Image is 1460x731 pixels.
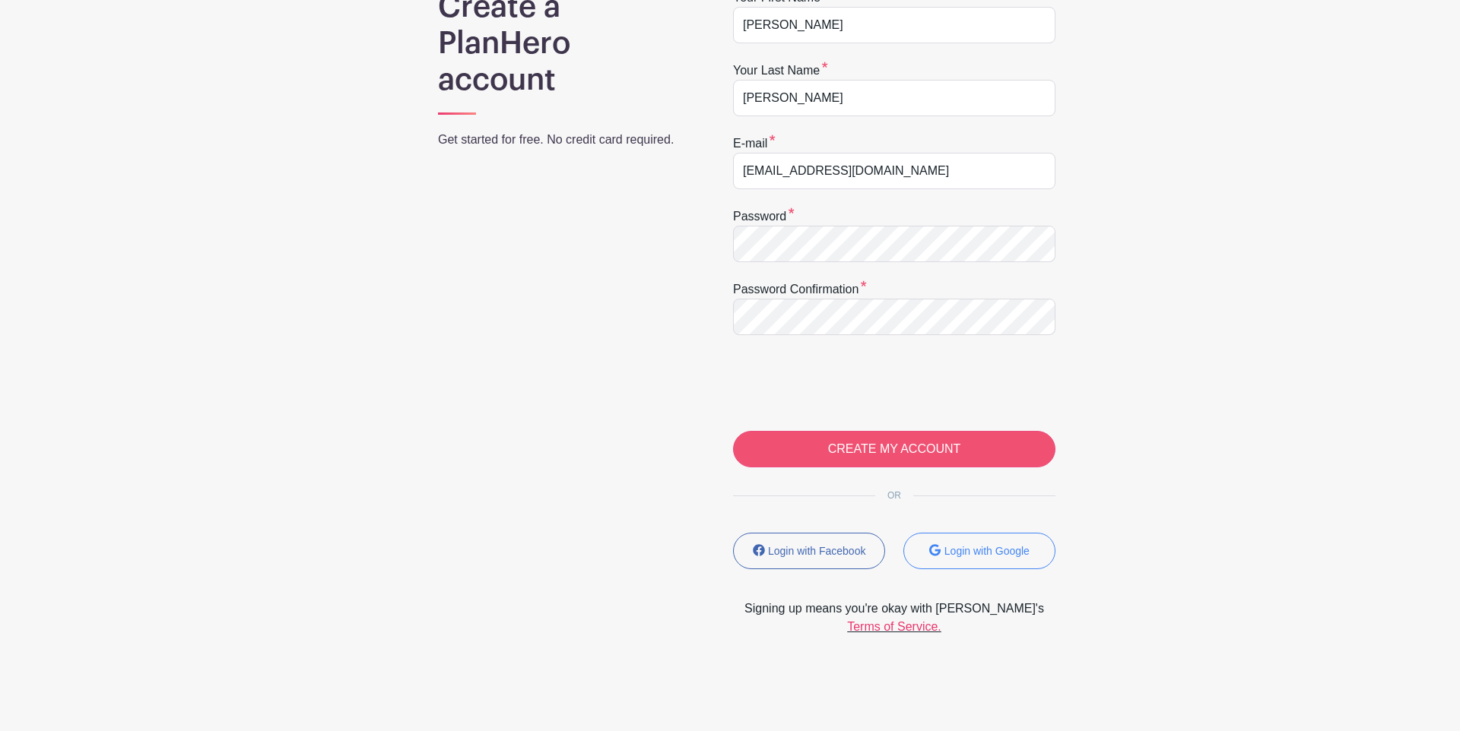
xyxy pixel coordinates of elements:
[724,600,1065,618] span: Signing up means you're okay with [PERSON_NAME]'s
[733,62,828,80] label: Your last name
[733,533,885,569] button: Login with Facebook
[768,545,865,557] small: Login with Facebook
[875,490,913,501] span: OR
[733,7,1055,43] input: e.g. Julie
[733,80,1055,116] input: e.g. Smith
[944,545,1030,557] small: Login with Google
[903,533,1055,569] button: Login with Google
[847,620,941,633] a: Terms of Service.
[733,134,776,153] label: E-mail
[733,153,1055,189] input: e.g. julie@eventco.com
[733,431,1055,467] input: CREATE MY ACCOUNT
[733,207,795,226] label: Password
[733,353,964,413] iframe: reCAPTCHA
[438,131,693,149] p: Get started for free. No credit card required.
[733,280,867,299] label: Password confirmation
